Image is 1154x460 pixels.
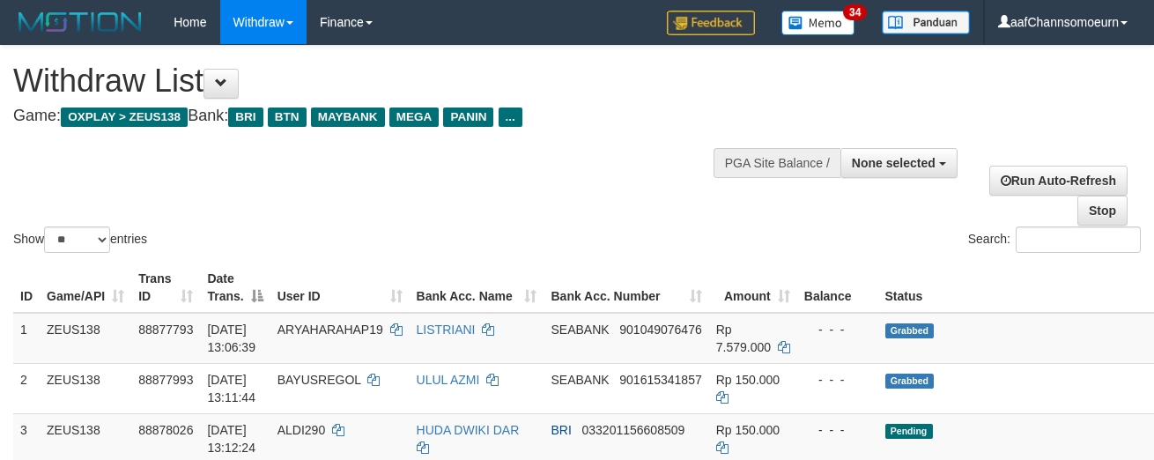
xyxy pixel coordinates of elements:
img: Feedback.jpg [667,11,755,35]
span: OXPLAY > ZEUS138 [61,108,188,127]
th: ID [13,263,40,313]
a: ULUL AZMI [417,373,480,387]
select: Showentries [44,226,110,253]
th: Trans ID: activate to sort column ascending [131,263,200,313]
label: Search: [968,226,1141,253]
div: - - - [804,421,871,439]
span: SEABANK [551,373,609,387]
span: 34 [843,4,867,20]
span: Copy 901615341857 to clipboard [619,373,701,387]
td: ZEUS138 [40,363,131,413]
span: ... [499,108,522,127]
span: ALDI290 [277,423,325,437]
span: MAYBANK [311,108,385,127]
span: BAYUSREGOL [277,373,361,387]
th: Bank Acc. Number: activate to sort column ascending [544,263,708,313]
div: - - - [804,321,871,338]
span: BRI [551,423,571,437]
a: Stop [1077,196,1128,226]
th: Amount: activate to sort column ascending [709,263,797,313]
span: MEGA [389,108,440,127]
th: Bank Acc. Name: activate to sort column ascending [410,263,544,313]
th: Game/API: activate to sort column ascending [40,263,131,313]
span: Rp 150.000 [716,373,780,387]
span: 88877993 [138,373,193,387]
a: Run Auto-Refresh [989,166,1128,196]
td: 2 [13,363,40,413]
span: BTN [268,108,307,127]
label: Show entries [13,226,147,253]
img: panduan.png [882,11,970,34]
a: LISTRIANI [417,323,476,337]
img: Button%20Memo.svg [781,11,855,35]
span: Grabbed [885,374,935,389]
span: Copy 033201156608509 to clipboard [582,423,685,437]
span: None selected [852,156,936,170]
span: ARYAHARAHAP19 [277,323,383,337]
span: Copy 901049076476 to clipboard [619,323,701,337]
span: BRI [228,108,263,127]
td: ZEUS138 [40,313,131,364]
div: PGA Site Balance / [714,148,840,178]
span: Pending [885,424,933,439]
span: [DATE] 13:12:24 [207,423,255,455]
span: [DATE] 13:11:44 [207,373,255,404]
img: MOTION_logo.png [13,9,147,35]
h4: Game: Bank: [13,108,751,125]
h1: Withdraw List [13,63,751,99]
span: Grabbed [885,323,935,338]
th: Date Trans.: activate to sort column descending [200,263,270,313]
th: Balance [797,263,878,313]
input: Search: [1016,226,1141,253]
span: Rp 150.000 [716,423,780,437]
th: User ID: activate to sort column ascending [270,263,410,313]
button: None selected [840,148,958,178]
span: PANIN [443,108,493,127]
td: 1 [13,313,40,364]
a: HUDA DWIKI DAR [417,423,520,437]
div: - - - [804,371,871,389]
span: 88878026 [138,423,193,437]
span: 88877793 [138,323,193,337]
span: Rp 7.579.000 [716,323,771,354]
span: [DATE] 13:06:39 [207,323,255,354]
span: SEABANK [551,323,609,337]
